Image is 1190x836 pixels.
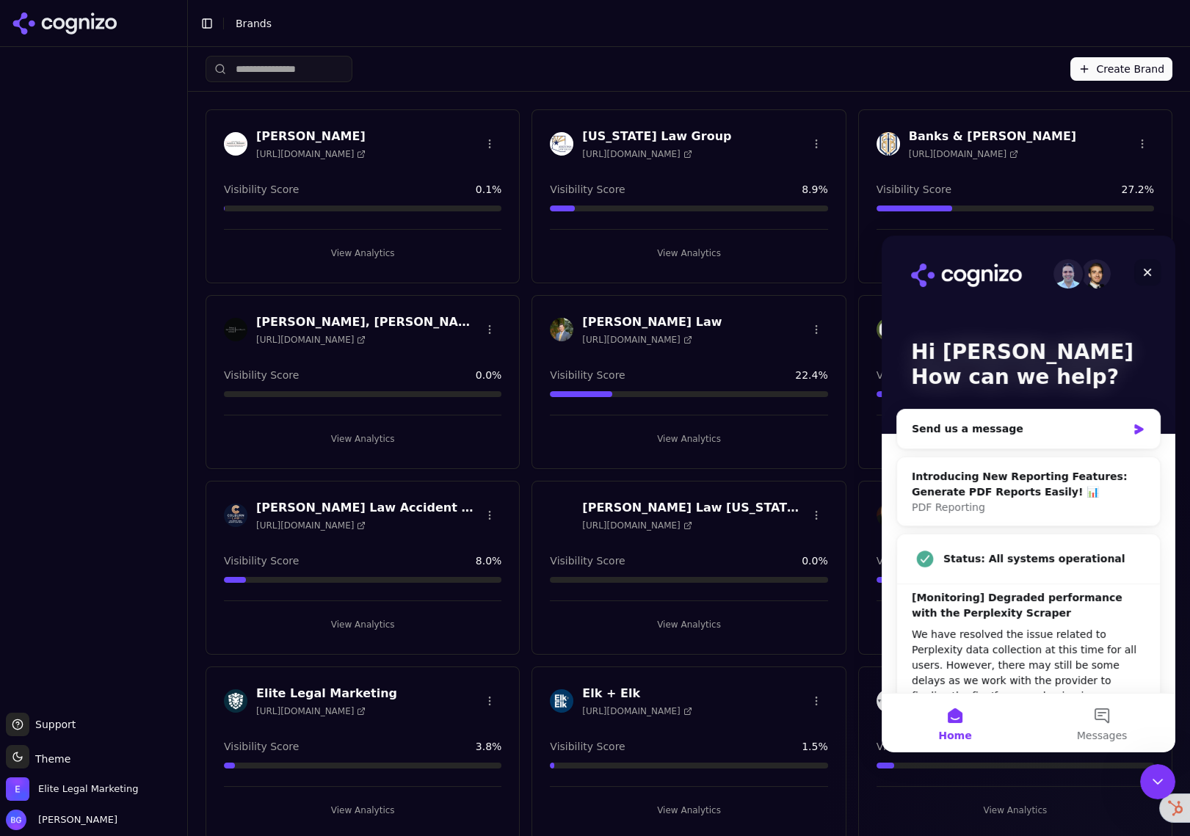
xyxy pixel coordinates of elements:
[476,553,502,568] span: 8.0 %
[256,499,478,517] h3: [PERSON_NAME] Law Accident & Injury Lawyers
[550,368,625,382] span: Visibility Score
[582,705,692,717] span: [URL][DOMAIN_NAME]
[224,613,501,636] button: View Analytics
[877,427,1154,451] button: View Analytics
[550,132,573,156] img: Arizona Law Group
[476,182,502,197] span: 0.1 %
[802,182,828,197] span: 8.9 %
[550,689,573,713] img: Elk + Elk
[224,241,501,265] button: View Analytics
[224,553,299,568] span: Visibility Score
[38,782,138,796] span: Elite Legal Marketing
[877,368,951,382] span: Visibility Score
[224,739,299,754] span: Visibility Score
[550,318,573,341] img: Cannon Law
[256,705,366,717] span: [URL][DOMAIN_NAME]
[224,689,247,713] img: Elite Legal Marketing
[6,777,29,801] img: Elite Legal Marketing
[236,16,1149,31] nav: breadcrumb
[256,685,397,702] h3: Elite Legal Marketing
[550,241,827,265] button: View Analytics
[1140,764,1175,799] iframe: Intercom live chat
[909,128,1076,145] h3: Banks & [PERSON_NAME]
[877,504,900,527] img: Crossman Law Offices, PC
[550,739,625,754] span: Visibility Score
[224,799,501,822] button: View Analytics
[877,182,951,197] span: Visibility Score
[877,241,1154,265] button: View Analytics
[582,148,692,160] span: [URL][DOMAIN_NAME]
[6,777,138,801] button: Open organization switcher
[224,318,247,341] img: Bishop, Del Vecchio & Beeks Law Office
[802,739,828,754] span: 1.5 %
[1122,182,1154,197] span: 27.2 %
[6,810,26,830] img: Brian Gomez
[256,128,366,145] h3: [PERSON_NAME]
[582,499,804,517] h3: [PERSON_NAME] Law [US_STATE] [MEDICAL_DATA]
[550,504,573,527] img: Colburn Law Washington Dog Bite
[550,553,625,568] span: Visibility Score
[224,182,299,197] span: Visibility Score
[909,148,1018,160] span: [URL][DOMAIN_NAME]
[582,313,722,331] h3: [PERSON_NAME] Law
[877,613,1154,636] button: View Analytics
[256,313,478,331] h3: [PERSON_NAME], [PERSON_NAME] & [PERSON_NAME] Law Office
[476,368,502,382] span: 0.0 %
[877,689,900,713] img: Fang Law Firm
[256,148,366,160] span: [URL][DOMAIN_NAME]
[802,553,828,568] span: 0.0 %
[877,553,951,568] span: Visibility Score
[256,334,366,346] span: [URL][DOMAIN_NAME]
[224,427,501,451] button: View Analytics
[32,813,117,826] span: [PERSON_NAME]
[476,739,502,754] span: 3.8 %
[582,685,692,702] h3: Elk + Elk
[224,504,247,527] img: Colburn Law Accident & Injury Lawyers
[582,334,692,346] span: [URL][DOMAIN_NAME]
[550,799,827,822] button: View Analytics
[582,520,692,531] span: [URL][DOMAIN_NAME]
[877,799,1154,822] button: View Analytics
[877,739,951,754] span: Visibility Score
[877,318,900,341] img: Cohen & Jaffe
[224,132,247,156] img: Aaron Herbert
[29,753,70,765] span: Theme
[795,368,827,382] span: 22.4 %
[550,613,827,636] button: View Analytics
[256,520,366,531] span: [URL][DOMAIN_NAME]
[882,236,1175,752] iframe: Intercom live chat
[550,182,625,197] span: Visibility Score
[1070,57,1172,81] button: Create Brand
[550,427,827,451] button: View Analytics
[582,128,731,145] h3: [US_STATE] Law Group
[224,368,299,382] span: Visibility Score
[877,132,900,156] img: Banks & Brower
[236,18,272,29] span: Brands
[29,717,76,732] span: Support
[6,810,117,830] button: Open user button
